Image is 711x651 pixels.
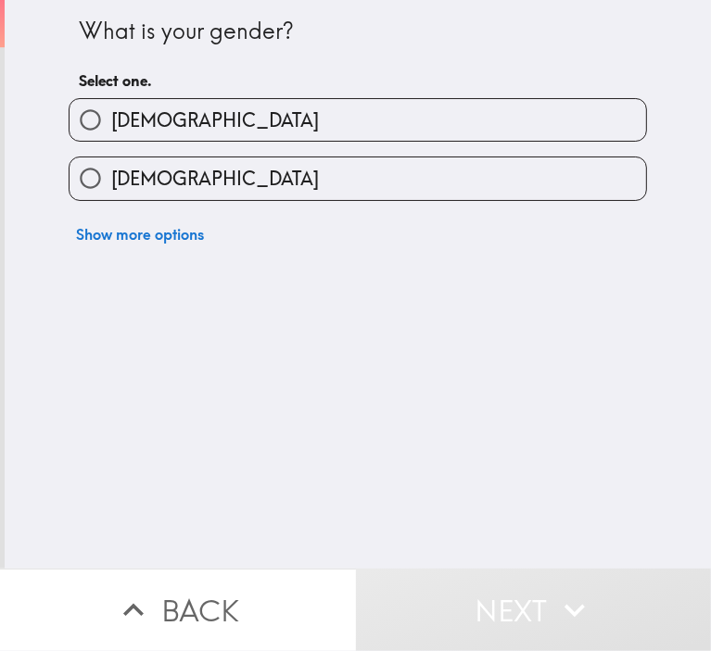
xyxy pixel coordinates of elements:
[70,157,646,199] button: [DEMOGRAPHIC_DATA]
[79,16,637,47] div: What is your gender?
[79,70,637,91] h6: Select one.
[111,166,319,192] span: [DEMOGRAPHIC_DATA]
[111,107,319,133] span: [DEMOGRAPHIC_DATA]
[70,99,646,141] button: [DEMOGRAPHIC_DATA]
[69,216,211,253] button: Show more options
